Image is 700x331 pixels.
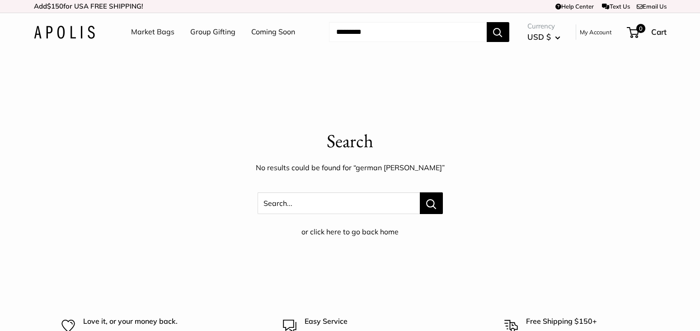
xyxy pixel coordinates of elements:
input: Search... [329,22,487,42]
button: Search... [420,192,443,214]
a: Coming Soon [251,25,295,39]
a: Help Center [555,3,594,10]
a: My Account [580,27,612,37]
p: Easy Service [305,316,418,327]
span: Currency [527,20,560,33]
a: Text Us [602,3,630,10]
a: Market Bags [131,25,174,39]
span: $150 [47,2,63,10]
a: Email Us [637,3,667,10]
a: Group Gifting [190,25,235,39]
p: Search [34,128,667,154]
p: Free Shipping $150+ [526,316,639,327]
button: Search [487,22,509,42]
span: 0 [636,24,645,33]
span: USD $ [527,32,551,42]
button: USD $ [527,30,560,44]
a: 0 Cart [628,25,667,39]
p: No results could be found for “german [PERSON_NAME]” [34,161,667,175]
img: Apolis [34,26,95,39]
span: Cart [651,27,667,37]
a: or click here to go back home [301,227,399,236]
p: Love it, or your money back. [83,316,196,327]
